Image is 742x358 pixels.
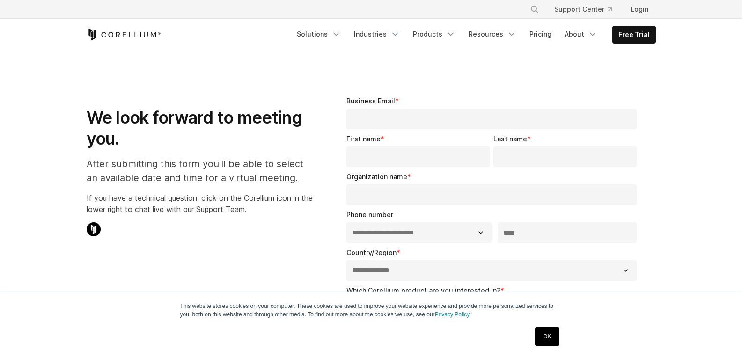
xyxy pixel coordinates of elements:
[180,302,562,319] p: This website stores cookies on your computer. These cookies are used to improve your website expe...
[346,97,395,105] span: Business Email
[87,192,313,215] p: If you have a technical question, click on the Corellium icon in the lower right to chat live wit...
[613,26,655,43] a: Free Trial
[526,1,543,18] button: Search
[291,26,346,43] a: Solutions
[463,26,522,43] a: Resources
[291,26,656,44] div: Navigation Menu
[346,211,393,219] span: Phone number
[348,26,405,43] a: Industries
[535,327,559,346] a: OK
[435,311,471,318] a: Privacy Policy.
[87,222,101,236] img: Corellium Chat Icon
[87,107,313,149] h1: We look forward to meeting you.
[346,173,407,181] span: Organization name
[493,135,527,143] span: Last name
[87,157,313,185] p: After submitting this form you'll be able to select an available date and time for a virtual meet...
[559,26,603,43] a: About
[346,286,500,294] span: Which Corellium product are you interested in?
[87,29,161,40] a: Corellium Home
[346,135,381,143] span: First name
[623,1,656,18] a: Login
[519,1,656,18] div: Navigation Menu
[346,248,397,256] span: Country/Region
[407,26,461,43] a: Products
[547,1,619,18] a: Support Center
[524,26,557,43] a: Pricing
